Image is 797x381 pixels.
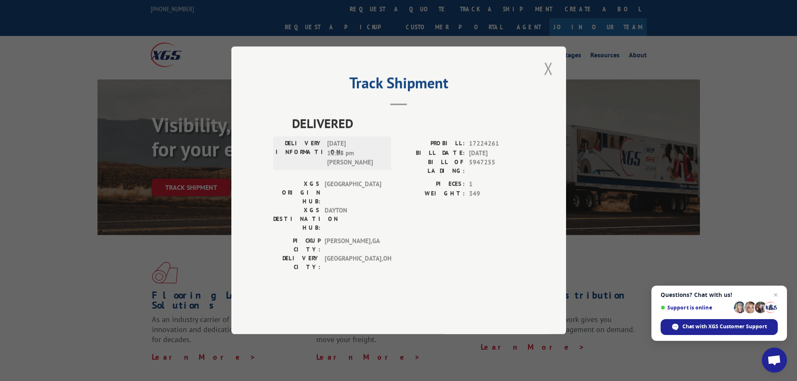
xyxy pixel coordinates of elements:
[399,139,465,149] label: PROBILL:
[469,148,524,158] span: [DATE]
[273,254,320,272] label: DELIVERY CITY:
[541,57,556,80] button: Close modal
[327,139,384,168] span: [DATE] 12:28 pm [PERSON_NAME]
[469,139,524,149] span: 17224261
[762,348,787,373] a: Open chat
[325,254,381,272] span: [GEOGRAPHIC_DATA] , OH
[273,77,524,93] h2: Track Shipment
[399,180,465,189] label: PIECES:
[273,180,320,206] label: XGS ORIGIN HUB:
[682,323,767,330] span: Chat with XGS Customer Support
[661,319,778,335] span: Chat with XGS Customer Support
[325,206,381,233] span: DAYTON
[273,237,320,254] label: PICKUP CITY:
[469,158,524,176] span: 5947255
[399,148,465,158] label: BILL DATE:
[661,304,731,311] span: Support is online
[273,206,320,233] label: XGS DESTINATION HUB:
[399,189,465,199] label: WEIGHT:
[292,114,524,133] span: DELIVERED
[469,189,524,199] span: 349
[276,139,323,168] label: DELIVERY INFORMATION:
[399,158,465,176] label: BILL OF LADING:
[325,237,381,254] span: [PERSON_NAME] , GA
[661,292,778,298] span: Questions? Chat with us!
[469,180,524,189] span: 1
[325,180,381,206] span: [GEOGRAPHIC_DATA]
